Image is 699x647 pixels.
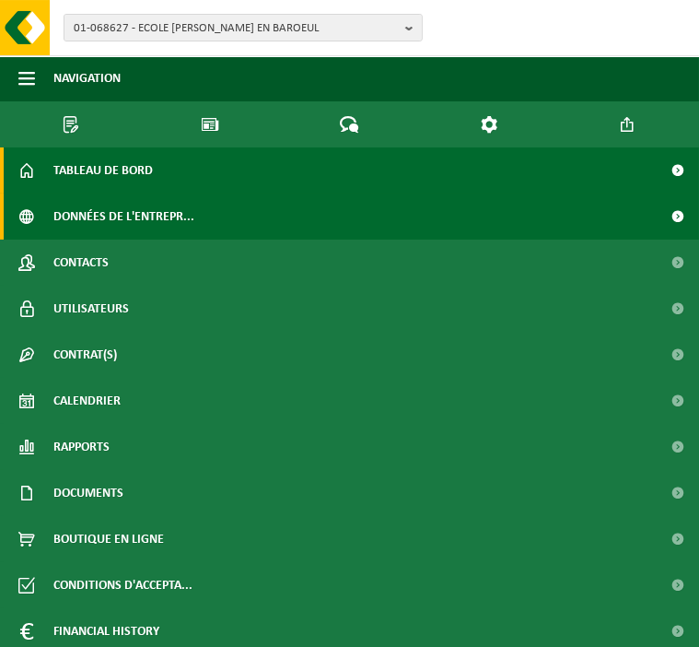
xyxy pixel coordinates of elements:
[53,562,192,608] span: Conditions d'accepta...
[53,286,129,332] span: Utilisateurs
[53,55,121,101] span: Navigation
[53,194,194,240] span: Données de l'entrepr...
[53,470,123,516] span: Documents
[53,424,110,470] span: Rapports
[53,332,117,378] span: Contrat(s)
[64,14,423,41] button: 01-068627 - ECOLE [PERSON_NAME] EN BAROEUL
[53,378,121,424] span: Calendrier
[53,147,153,194] span: Tableau de bord
[53,516,164,562] span: Boutique en ligne
[74,15,398,42] span: 01-068627 - ECOLE [PERSON_NAME] EN BAROEUL
[53,240,109,286] span: Contacts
